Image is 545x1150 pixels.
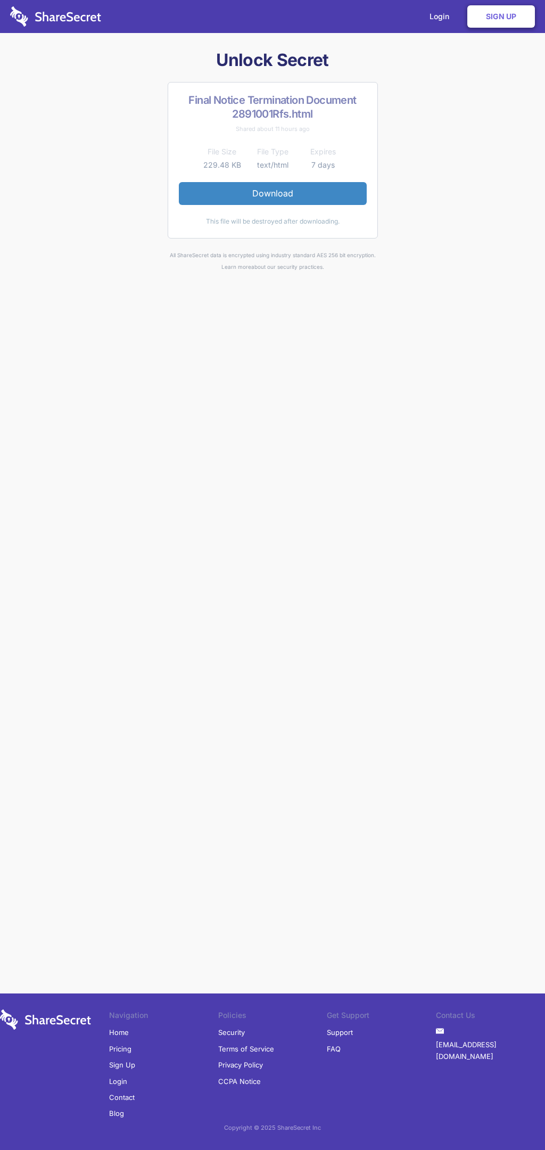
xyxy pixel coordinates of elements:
[247,145,298,158] th: File Type
[436,1009,545,1024] li: Contact Us
[218,1041,274,1057] a: Terms of Service
[179,216,367,227] div: This file will be destroyed after downloading.
[109,1057,135,1073] a: Sign Up
[109,1009,218,1024] li: Navigation
[221,264,251,270] a: Learn more
[109,1089,135,1105] a: Contact
[179,93,367,121] h2: Final Notice Termination Document 2891001Rfs.html
[218,1009,327,1024] li: Policies
[436,1037,545,1065] a: [EMAIL_ADDRESS][DOMAIN_NAME]
[218,1024,245,1040] a: Security
[218,1073,261,1089] a: CCPA Notice
[109,1105,124,1121] a: Blog
[109,1024,129,1040] a: Home
[327,1009,436,1024] li: Get Support
[327,1024,353,1040] a: Support
[10,6,101,27] img: logo-wordmark-white-trans-d4663122ce5f474addd5e946df7df03e33cb6a1c49d2221995e7729f52c070b2.svg
[327,1041,341,1057] a: FAQ
[179,123,367,135] div: Shared about 11 hours ago
[298,145,349,158] th: Expires
[218,1057,263,1073] a: Privacy Policy
[179,182,367,204] a: Download
[197,145,247,158] th: File Size
[109,1073,127,1089] a: Login
[298,159,349,171] td: 7 days
[109,1041,131,1057] a: Pricing
[197,159,247,171] td: 229.48 KB
[247,159,298,171] td: text/html
[467,5,535,28] a: Sign Up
